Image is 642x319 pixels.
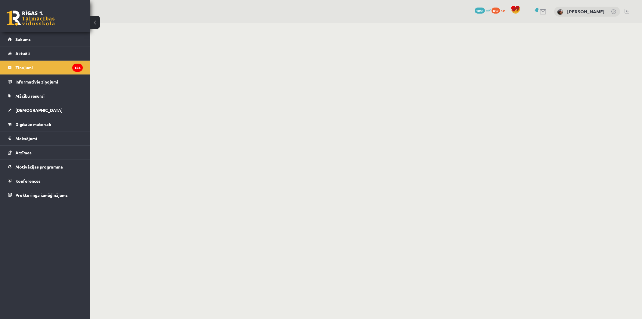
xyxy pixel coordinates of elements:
a: 1085 mP [475,8,491,12]
i: 186 [72,64,83,72]
legend: Ziņojumi [15,61,83,74]
a: Konferences [8,174,83,188]
span: 832 [492,8,500,14]
span: 1085 [475,8,485,14]
a: Proktoringa izmēģinājums [8,188,83,202]
span: Digitālie materiāli [15,122,51,127]
span: Konferences [15,178,41,184]
a: Sākums [8,32,83,46]
legend: Maksājumi [15,131,83,145]
a: Atzīmes [8,146,83,159]
legend: Informatīvie ziņojumi [15,75,83,89]
a: Maksājumi [8,131,83,145]
span: Aktuāli [15,51,30,56]
a: Digitālie materiāli [8,117,83,131]
a: Informatīvie ziņojumi [8,75,83,89]
span: mP [486,8,491,12]
a: 832 xp [492,8,508,12]
span: Atzīmes [15,150,32,155]
span: Proktoringa izmēģinājums [15,192,68,198]
span: Sākums [15,36,31,42]
a: Ziņojumi186 [8,61,83,74]
a: [PERSON_NAME] [567,8,605,14]
a: Aktuāli [8,46,83,60]
a: Rīgas 1. Tālmācības vidusskola [7,11,55,26]
img: Evelīna Bernatoviča [557,9,563,15]
a: Motivācijas programma [8,160,83,174]
span: [DEMOGRAPHIC_DATA] [15,107,63,113]
span: xp [501,8,505,12]
span: Mācību resursi [15,93,45,99]
span: Motivācijas programma [15,164,63,169]
a: [DEMOGRAPHIC_DATA] [8,103,83,117]
a: Mācību resursi [8,89,83,103]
